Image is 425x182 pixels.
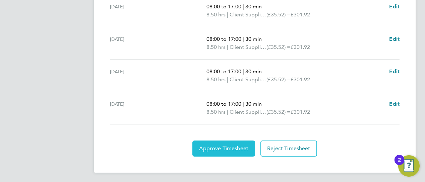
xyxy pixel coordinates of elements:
[206,11,226,18] span: 8.50 hrs
[110,35,206,51] div: [DATE]
[206,76,226,83] span: 8.50 hrs
[199,145,248,152] span: Approve Timesheet
[206,101,241,107] span: 08:00 to 17:00
[245,36,262,42] span: 30 min
[243,101,244,107] span: |
[206,109,226,115] span: 8.50 hrs
[389,3,400,10] span: Edit
[243,36,244,42] span: |
[206,3,241,10] span: 08:00 to 17:00
[266,76,291,83] span: (£35.52) =
[291,11,310,18] span: £301.92
[230,108,266,116] span: Client Supplied
[230,76,266,84] span: Client Supplied
[206,68,241,75] span: 08:00 to 17:00
[398,160,401,169] div: 2
[230,43,266,51] span: Client Supplied
[291,109,310,115] span: £301.92
[291,44,310,50] span: £301.92
[266,11,291,18] span: (£35.52) =
[398,155,420,177] button: Open Resource Center, 2 new notifications
[110,100,206,116] div: [DATE]
[389,101,400,107] span: Edit
[389,68,400,76] a: Edit
[267,145,310,152] span: Reject Timesheet
[260,141,317,157] button: Reject Timesheet
[192,141,255,157] button: Approve Timesheet
[291,76,310,83] span: £301.92
[266,44,291,50] span: (£35.52) =
[266,109,291,115] span: (£35.52) =
[245,3,262,10] span: 30 min
[243,68,244,75] span: |
[389,35,400,43] a: Edit
[245,101,262,107] span: 30 min
[206,36,241,42] span: 08:00 to 17:00
[110,3,206,19] div: [DATE]
[227,11,228,18] span: |
[243,3,244,10] span: |
[227,76,228,83] span: |
[245,68,262,75] span: 30 min
[206,44,226,50] span: 8.50 hrs
[230,11,266,19] span: Client Supplied
[227,109,228,115] span: |
[389,100,400,108] a: Edit
[227,44,228,50] span: |
[389,36,400,42] span: Edit
[389,3,400,11] a: Edit
[110,68,206,84] div: [DATE]
[389,68,400,75] span: Edit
